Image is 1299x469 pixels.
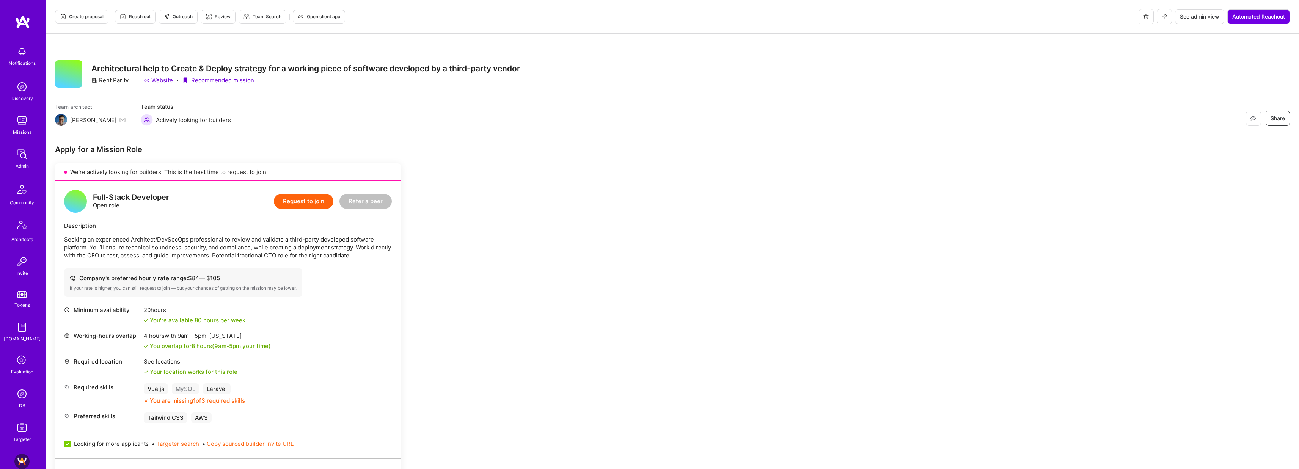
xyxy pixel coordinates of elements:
[14,147,30,162] img: admin teamwork
[239,10,286,24] button: Team Search
[55,103,126,111] span: Team architect
[298,13,340,20] span: Open client app
[243,13,281,20] span: Team Search
[11,94,33,102] div: Discovery
[202,440,294,448] span: •
[19,402,25,409] div: DB
[172,383,199,394] div: MySQL
[64,413,70,419] i: icon Tag
[201,10,236,24] button: Review
[60,13,104,20] span: Create proposal
[144,344,148,348] i: icon Check
[144,358,237,365] div: See locations
[14,386,30,402] img: Admin Search
[70,116,116,124] div: [PERSON_NAME]
[13,435,31,443] div: Targeter
[64,384,70,390] i: icon Tag
[206,14,212,20] i: icon Targeter
[144,332,271,340] div: 4 hours with [US_STATE]
[1175,9,1224,24] button: See admin view
[64,222,392,230] div: Description
[11,235,33,243] div: Architects
[91,64,520,73] h3: Architectural help to Create & Deploy strategy for a working piece of software developed by a thi...
[16,162,29,170] div: Admin
[214,342,241,350] span: 9am - 5pm
[64,412,140,420] div: Preferred skills
[15,15,30,29] img: logo
[203,383,231,394] div: Laravel
[163,13,193,20] span: Outreach
[55,10,108,24] button: Create proposal
[64,307,70,313] i: icon Clock
[177,76,178,84] div: ·
[141,114,153,126] img: Actively looking for builders
[64,358,140,365] div: Required location
[9,59,36,67] div: Notifications
[13,217,31,235] img: Architects
[144,370,148,374] i: icon Check
[176,332,209,339] span: 9am - 5pm ,
[293,10,345,24] button: Open client app
[144,368,237,376] div: Your location works for this role
[119,117,126,123] i: icon Mail
[10,199,34,207] div: Community
[60,14,66,20] i: icon Proposal
[159,10,198,24] button: Outreach
[64,383,140,391] div: Required skills
[1227,9,1290,24] button: Automated Reachout
[13,128,31,136] div: Missions
[144,318,148,323] i: icon Check
[1271,115,1285,122] span: Share
[70,275,75,281] i: icon Cash
[14,420,30,435] img: Skill Targeter
[55,144,401,154] div: Apply for a Mission Role
[93,193,169,201] div: Full-Stack Developer
[17,291,27,298] img: tokens
[144,316,245,324] div: You're available 80 hours per week
[11,368,33,376] div: Evaluation
[141,103,231,111] span: Team status
[339,194,392,209] button: Refer a peer
[64,306,140,314] div: Minimum availability
[150,397,245,405] div: You are missing 1 of 3 required skills
[144,383,168,394] div: Vue.js
[70,285,297,291] div: If your rate is higher, you can still request to join — but your chances of getting on the missio...
[182,76,254,84] div: Recommended mission
[14,44,30,59] img: bell
[64,359,70,364] i: icon Location
[152,440,199,448] span: •
[91,76,129,84] div: Rent Parity
[13,454,31,469] a: A.Team: AIR
[74,440,149,448] span: Looking for more applicants
[64,333,70,339] i: icon World
[70,274,297,282] div: Company's preferred hourly rate range: $ 84 — $ 105
[15,353,29,368] i: icon SelectionTeam
[191,412,212,423] div: AWS
[182,77,188,83] i: icon PurpleRibbon
[91,77,97,83] i: icon CompanyGray
[55,163,401,181] div: We’re actively looking for builders. This is the best time to request to join.
[206,13,231,20] span: Review
[16,269,28,277] div: Invite
[156,116,231,124] span: Actively looking for builders
[14,254,30,269] img: Invite
[144,412,187,423] div: Tailwind CSS
[150,342,271,350] div: You overlap for 8 hours ( your time)
[93,193,169,209] div: Open role
[144,76,173,84] a: Website
[1180,13,1219,20] span: See admin view
[144,398,148,403] i: icon CloseOrange
[1250,115,1256,121] i: icon EyeClosed
[156,440,199,448] button: Targeter search
[274,194,333,209] button: Request to join
[64,332,140,340] div: Working-hours overlap
[55,114,67,126] img: Team Architect
[14,79,30,94] img: discovery
[1232,13,1285,20] span: Automated Reachout
[14,454,30,469] img: A.Team: AIR
[4,335,41,343] div: [DOMAIN_NAME]
[120,13,151,20] span: Reach out
[1266,111,1290,126] button: Share
[64,235,392,259] p: Seeking an experienced Architect/DevSecOps professional to review and validate a third-party deve...
[13,180,31,199] img: Community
